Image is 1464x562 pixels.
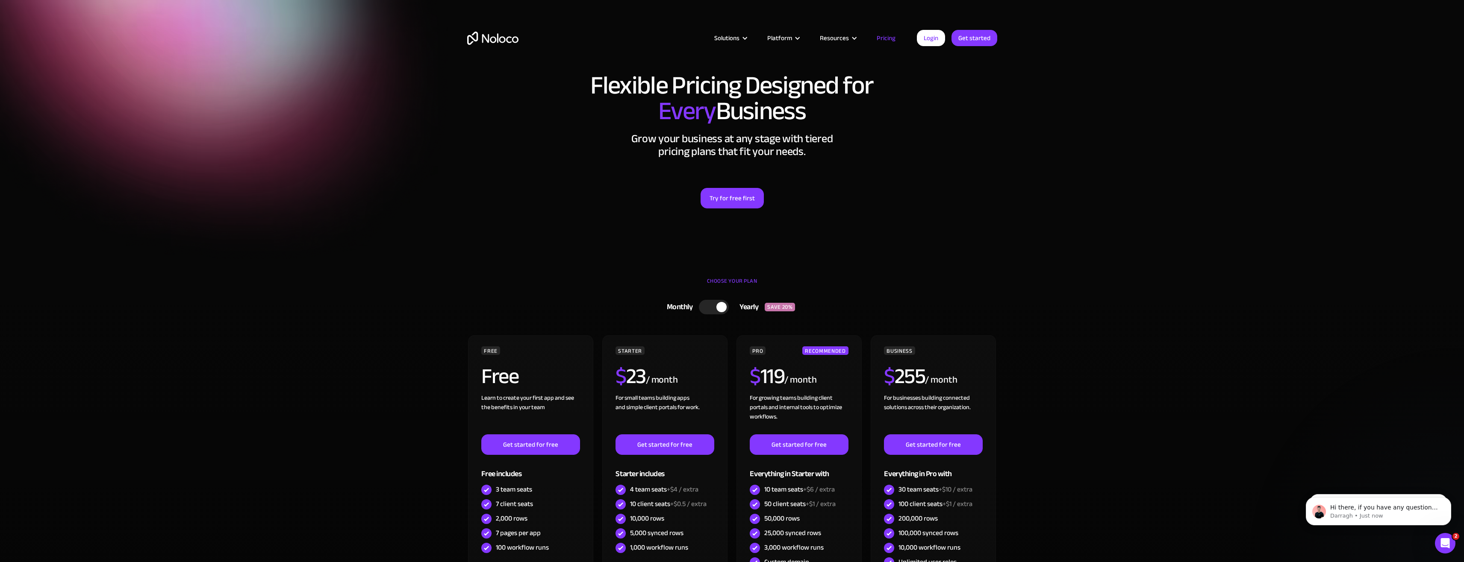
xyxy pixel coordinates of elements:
span: $ [884,356,895,396]
a: Try for free first [701,188,764,208]
div: / month [925,373,957,387]
div: 25,000 synced rows [764,528,821,538]
div: BUSINESS [884,346,915,355]
div: Monthly [656,301,699,313]
div: Yearly [729,301,765,313]
a: Login [917,30,945,46]
div: FREE [481,346,500,355]
div: STARTER [616,346,644,355]
span: +$0.5 / extra [670,498,707,510]
div: For businesses building connected solutions across their organization. ‍ [884,393,982,434]
div: Learn to create your first app and see the benefits in your team ‍ [481,393,580,434]
div: For growing teams building client portals and internal tools to optimize workflows. [750,393,848,434]
div: 200,000 rows [898,514,938,523]
div: RECOMMENDED [802,346,848,355]
div: 5,000 synced rows [630,528,683,538]
h2: 255 [884,366,925,387]
span: +$1 / extra [943,498,972,510]
div: Platform [767,32,792,44]
div: Solutions [704,32,757,44]
h2: 119 [750,366,784,387]
h1: Flexible Pricing Designed for Business [467,73,997,124]
div: 7 pages per app [496,528,541,538]
iframe: Intercom live chat [1435,533,1455,553]
div: Solutions [714,32,739,44]
div: 10 client seats [630,499,707,509]
div: 100 workflow runs [496,543,549,552]
div: Starter includes [616,455,714,483]
span: +$4 / extra [667,483,698,496]
div: 1,000 workflow runs [630,543,688,552]
a: Get started for free [750,434,848,455]
iframe: Intercom notifications message [1293,479,1464,539]
div: Everything in Starter with [750,455,848,483]
a: Pricing [866,32,906,44]
h2: Free [481,366,518,387]
div: 50,000 rows [764,514,800,523]
div: CHOOSE YOUR PLAN [467,275,997,296]
a: home [467,32,518,45]
a: Get started [951,30,997,46]
div: For small teams building apps and simple client portals for work. ‍ [616,393,714,434]
a: Get started for free [884,434,982,455]
div: 7 client seats [496,499,533,509]
span: +$6 / extra [803,483,835,496]
div: 4 team seats [630,485,698,494]
div: 2,000 rows [496,514,527,523]
div: 10,000 rows [630,514,664,523]
div: Platform [757,32,809,44]
span: 2 [1452,533,1459,540]
div: / month [646,373,678,387]
span: $ [616,356,626,396]
div: 50 client seats [764,499,836,509]
h2: Grow your business at any stage with tiered pricing plans that fit your needs. [467,132,997,158]
div: 100 client seats [898,499,972,509]
div: Everything in Pro with [884,455,982,483]
span: +$1 / extra [806,498,836,510]
div: PRO [750,346,766,355]
a: Get started for free [616,434,714,455]
div: 10 team seats [764,485,835,494]
a: Get started for free [481,434,580,455]
span: $ [750,356,760,396]
div: 3 team seats [496,485,532,494]
div: 30 team seats [898,485,972,494]
div: / month [784,373,816,387]
div: 100,000 synced rows [898,528,958,538]
span: +$10 / extra [939,483,972,496]
div: Resources [809,32,866,44]
div: SAVE 20% [765,303,795,311]
div: 3,000 workflow runs [764,543,824,552]
span: Every [658,87,716,135]
div: Resources [820,32,849,44]
div: 10,000 workflow runs [898,543,960,552]
div: Free includes [481,455,580,483]
h2: 23 [616,366,646,387]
